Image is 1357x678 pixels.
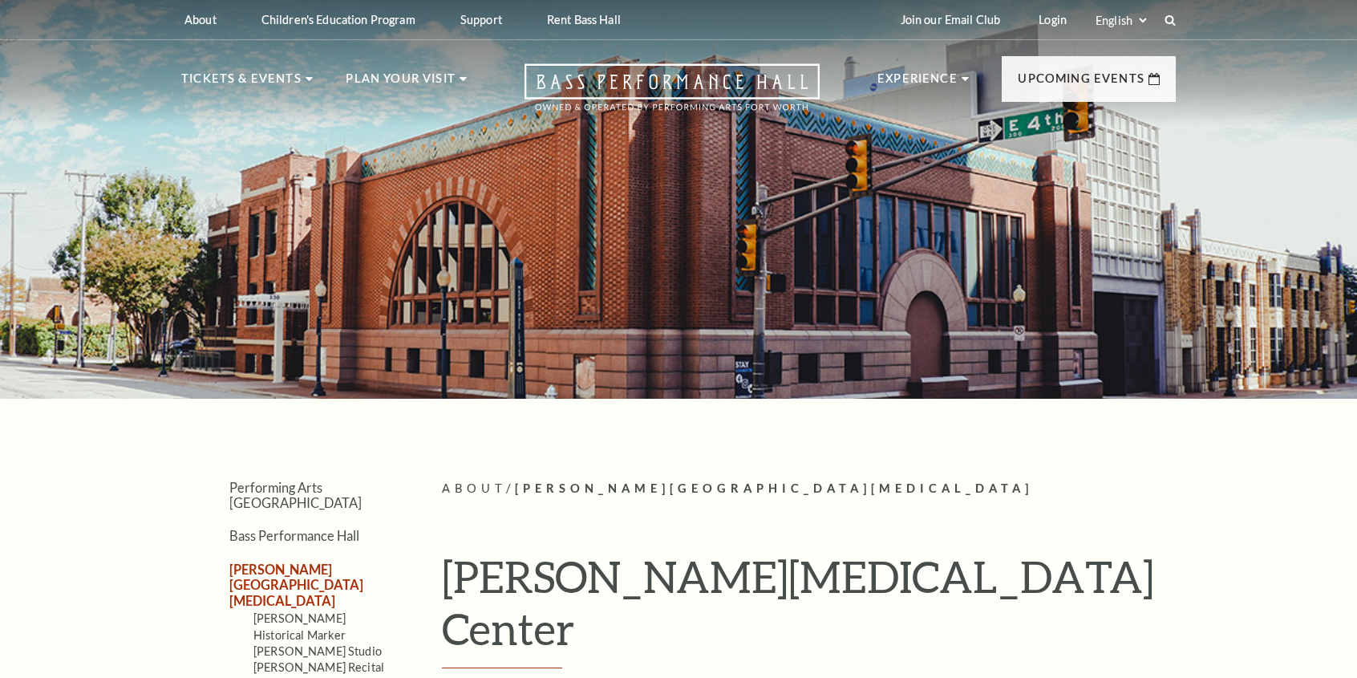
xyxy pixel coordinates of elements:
h1: [PERSON_NAME][MEDICAL_DATA] Center [442,550,1176,668]
p: Plan Your Visit [346,69,456,98]
p: About [184,13,217,26]
p: Tickets & Events [181,69,302,98]
a: Bass Performance Hall [229,528,359,543]
p: / [442,479,1176,499]
p: Rent Bass Hall [547,13,621,26]
select: Select: [1092,13,1149,28]
span: [PERSON_NAME][GEOGRAPHIC_DATA][MEDICAL_DATA] [515,481,1033,495]
span: About [442,481,506,495]
a: Performing Arts [GEOGRAPHIC_DATA] [229,480,362,510]
p: Upcoming Events [1018,69,1144,98]
a: [PERSON_NAME][GEOGRAPHIC_DATA][MEDICAL_DATA] [229,562,363,608]
p: Support [460,13,502,26]
a: [PERSON_NAME] Historical Marker [253,611,346,641]
p: Children's Education Program [261,13,415,26]
a: [PERSON_NAME] Studio [253,644,382,658]
p: Experience [877,69,958,98]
